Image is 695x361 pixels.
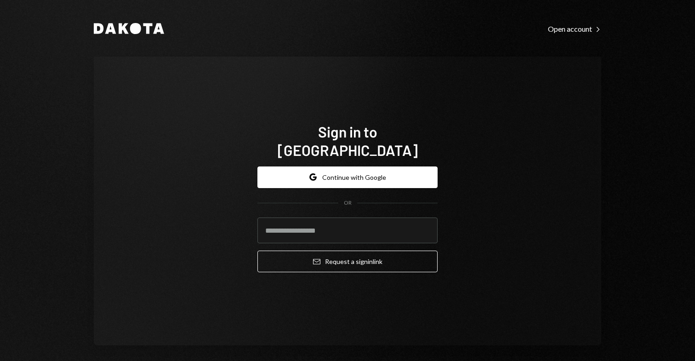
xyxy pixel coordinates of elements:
a: Open account [548,23,601,34]
button: Request a signinlink [257,251,438,272]
div: OR [344,199,352,207]
h1: Sign in to [GEOGRAPHIC_DATA] [257,122,438,159]
button: Continue with Google [257,166,438,188]
div: Open account [548,24,601,34]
